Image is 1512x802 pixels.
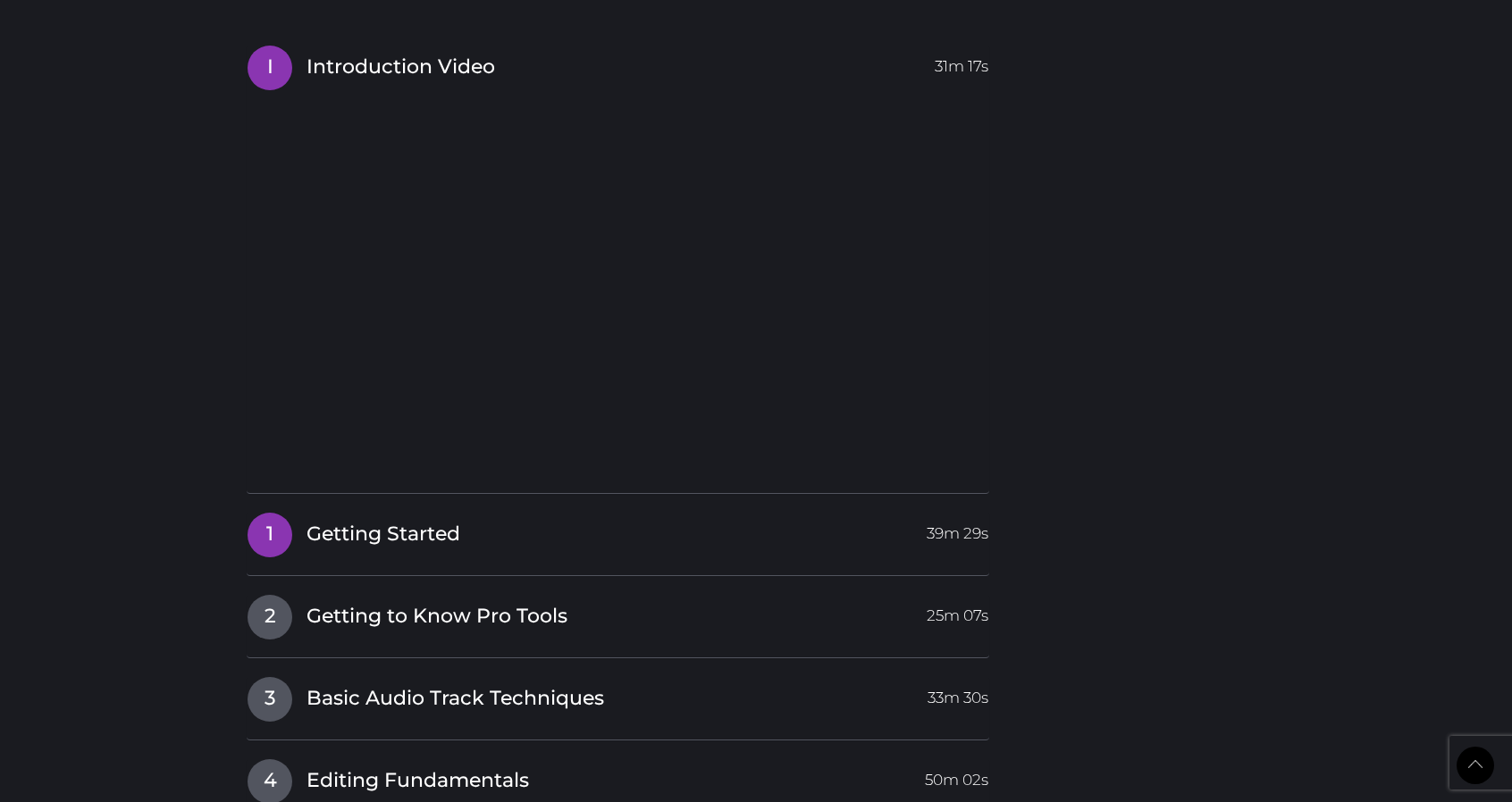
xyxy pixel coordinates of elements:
span: Basic Audio Track Techniques [307,685,604,713]
span: 50m 02s [925,759,988,791]
span: Introduction Video [307,54,495,81]
a: 3Basic Audio Track Techniques33m 30s [247,676,989,714]
a: Back to Top [1457,747,1494,784]
span: 39m 29s [927,513,988,545]
span: Editing Fundamentals [307,767,529,795]
a: 2Getting to Know Pro Tools25m 07s [247,594,989,631]
span: 25m 07s [927,595,988,627]
span: Getting to Know Pro Tools [307,603,567,631]
span: 31m 17s [935,46,988,78]
span: 33m 30s [928,677,988,709]
span: I [248,46,292,90]
span: 1 [248,513,292,557]
span: 3 [248,677,292,722]
a: 4Editing Fundamentals50m 02s [247,758,989,796]
span: 2 [248,595,292,639]
span: Getting Started [307,521,460,548]
a: 1Getting Started39m 29s [247,512,989,549]
a: IIntroduction Video31m 17s [247,45,989,82]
